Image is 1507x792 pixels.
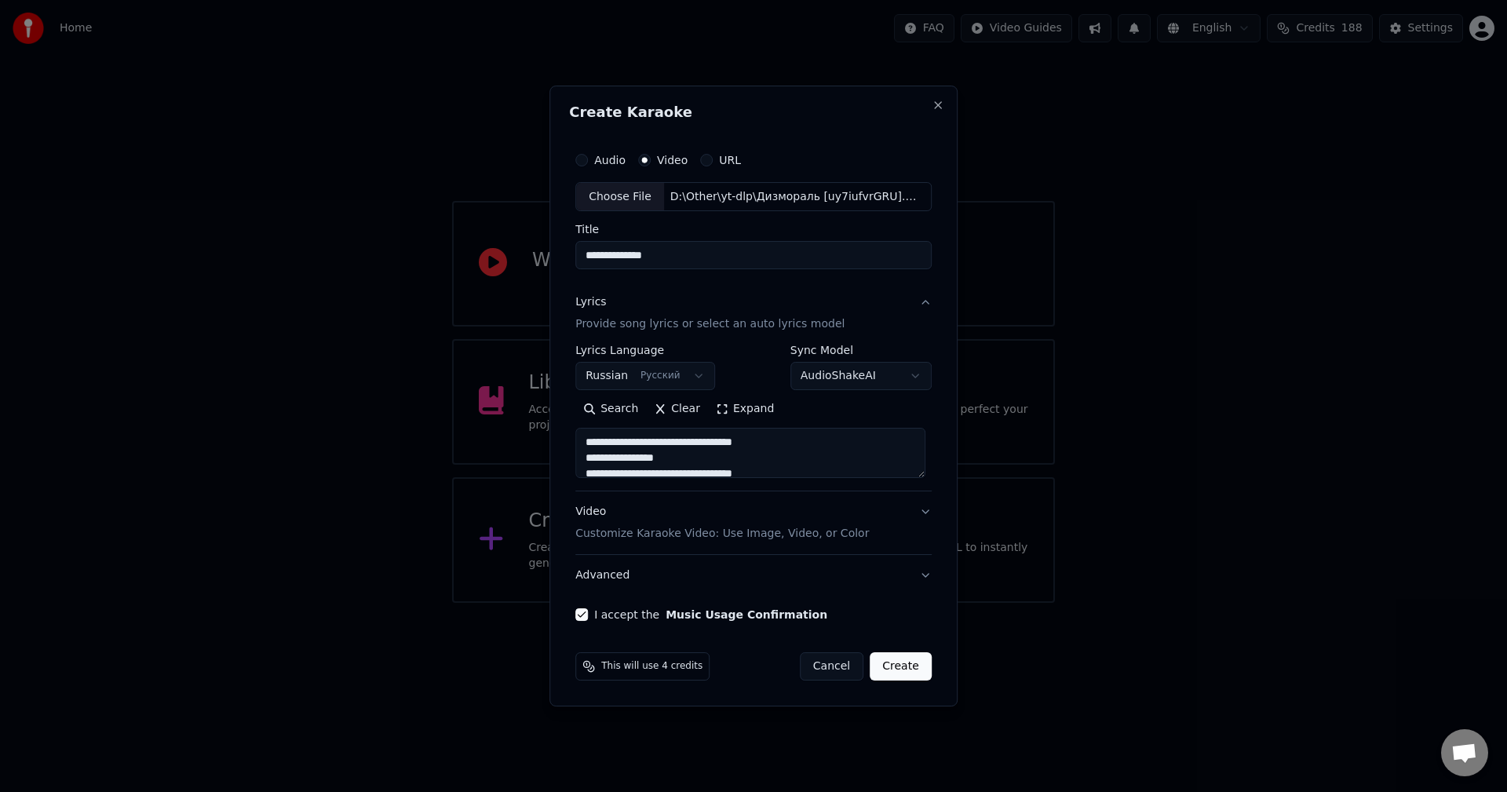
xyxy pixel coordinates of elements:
[800,652,863,681] button: Cancel
[575,295,606,311] div: Lyrics
[575,555,932,596] button: Advanced
[594,609,827,620] label: I accept the
[594,155,626,166] label: Audio
[569,105,938,119] h2: Create Karaoke
[575,345,715,356] label: Lyrics Language
[657,155,688,166] label: Video
[664,189,931,205] div: D:\Other\yt-dlp\Дизмораль [uy7iufvrGRU].mp4
[575,317,845,333] p: Provide song lyrics or select an auto lyrics model
[575,224,932,235] label: Title
[666,609,827,620] button: I accept the
[575,505,869,542] div: Video
[708,397,782,422] button: Expand
[575,345,932,491] div: LyricsProvide song lyrics or select an auto lyrics model
[646,397,708,422] button: Clear
[575,492,932,555] button: VideoCustomize Karaoke Video: Use Image, Video, or Color
[575,526,869,542] p: Customize Karaoke Video: Use Image, Video, or Color
[790,345,932,356] label: Sync Model
[576,183,664,211] div: Choose File
[719,155,741,166] label: URL
[575,283,932,345] button: LyricsProvide song lyrics or select an auto lyrics model
[870,652,932,681] button: Create
[575,397,646,422] button: Search
[601,660,702,673] span: This will use 4 credits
